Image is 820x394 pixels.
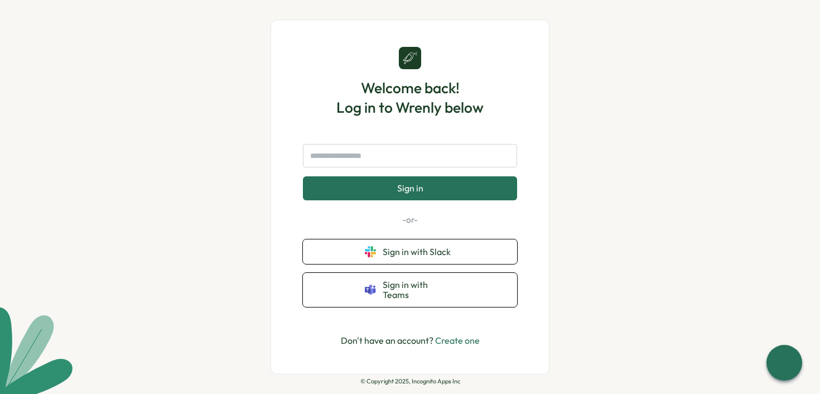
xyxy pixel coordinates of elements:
p: © Copyright 2025, Incognito Apps Inc [360,378,460,385]
button: Sign in with Slack [303,239,517,264]
span: Sign in with Slack [383,247,455,257]
button: Sign in [303,176,517,200]
button: Sign in with Teams [303,273,517,307]
a: Create one [435,335,480,346]
p: -or- [303,214,517,226]
span: Sign in with Teams [383,280,455,300]
span: Sign in [397,183,423,193]
p: Don't have an account? [341,334,480,348]
h1: Welcome back! Log in to Wrenly below [336,78,484,117]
